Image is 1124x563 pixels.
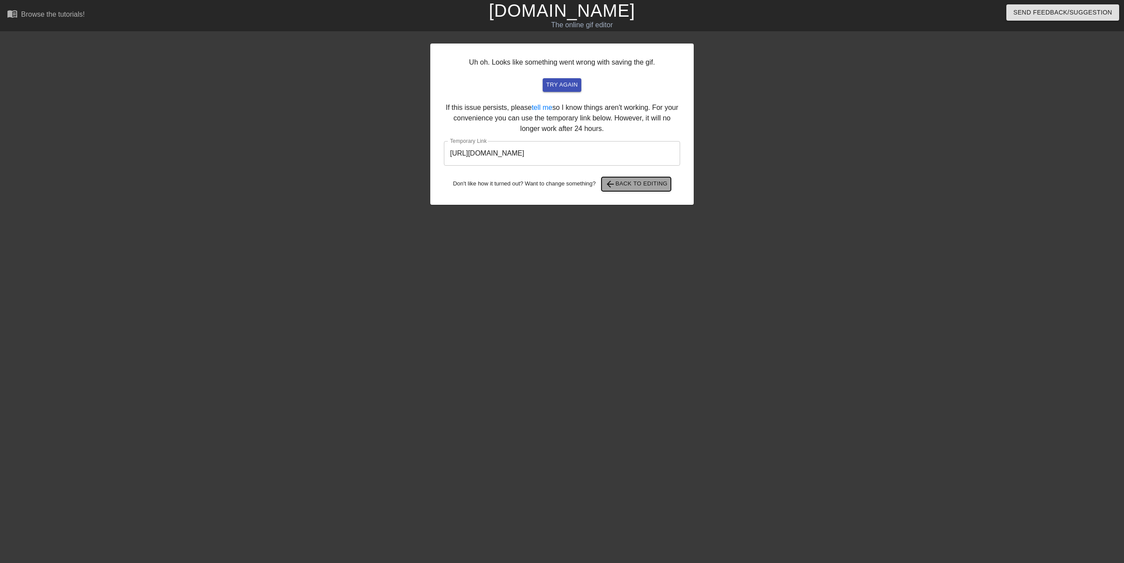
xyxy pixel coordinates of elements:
div: Uh oh. Looks like something went wrong with saving the gif. If this issue persists, please so I k... [430,44,694,205]
span: Back to Editing [605,179,668,189]
div: The online gif editor [379,20,785,30]
button: try again [543,78,581,92]
a: Browse the tutorials! [7,8,85,22]
input: bare [444,141,680,166]
span: try again [546,80,578,90]
span: Send Feedback/Suggestion [1013,7,1112,18]
button: Send Feedback/Suggestion [1006,4,1119,21]
a: [DOMAIN_NAME] [489,1,635,20]
div: Browse the tutorials! [21,11,85,18]
button: Back to Editing [602,177,671,191]
div: Don't like how it turned out? Want to change something? [444,177,680,191]
span: arrow_back [605,179,616,189]
span: menu_book [7,8,18,19]
a: tell me [532,104,552,111]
